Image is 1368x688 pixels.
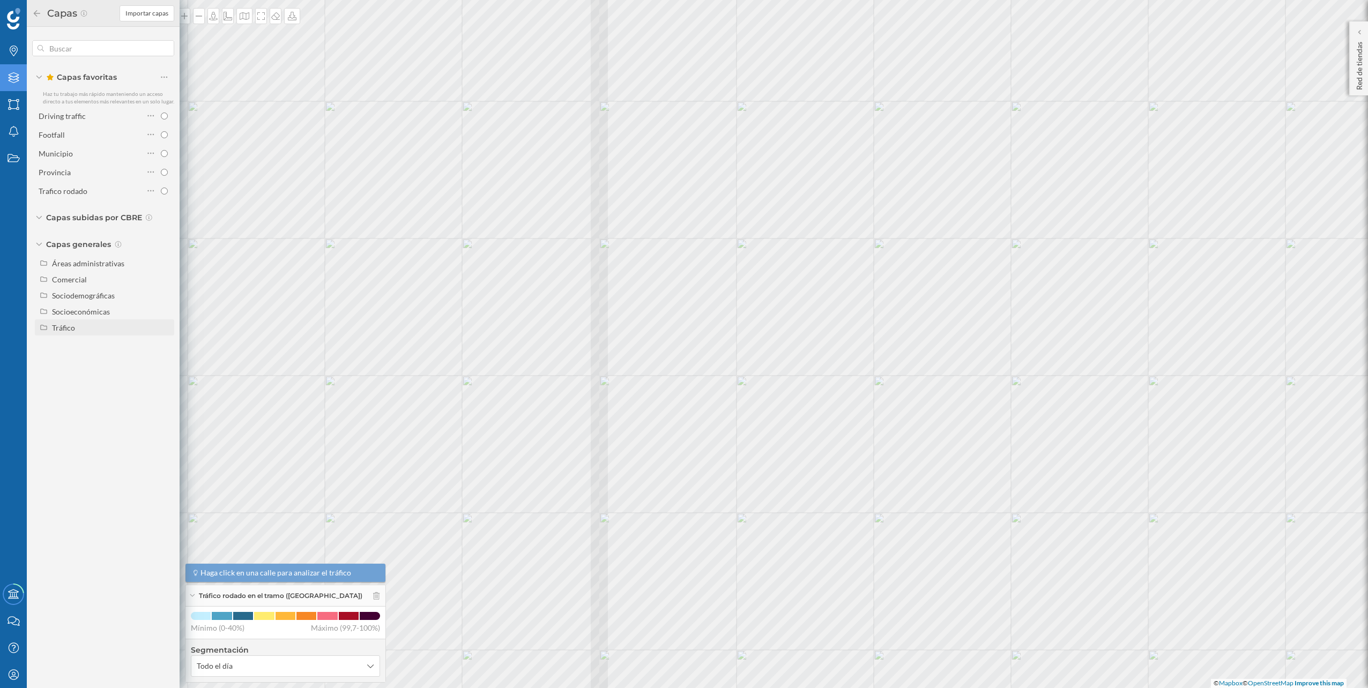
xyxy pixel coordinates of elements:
[21,8,60,17] span: Soporte
[46,239,111,250] span: Capas generales
[52,275,87,284] div: Comercial
[39,149,73,158] div: Municipio
[311,623,380,633] span: Máximo (99,7-100%)
[191,623,244,633] span: Mínimo (0-40%)
[1219,679,1243,687] a: Mapbox
[1295,679,1344,687] a: Improve this map
[42,5,80,22] h2: Capas
[52,291,115,300] div: Sociodemográficas
[1354,38,1365,90] p: Red de tiendas
[199,591,362,601] span: Tráfico rodado en el tramo ([GEOGRAPHIC_DATA])
[43,91,174,104] span: Haz tu trabajo más rápido manteniendo un acceso directo a tus elementos más relevantes en un solo...
[52,323,75,332] div: Tráfico
[52,307,110,316] div: Socioeconómicas
[191,645,380,655] h4: Segmentación
[1211,679,1347,688] div: © ©
[200,567,351,578] span: Haga click en una calle para analizar el tráfico
[7,8,20,29] img: Geoblink Logo
[39,130,65,139] div: Footfall
[39,111,86,121] div: Driving traffic
[46,212,142,223] span: Capas subidas por CBRE
[39,168,71,177] div: Provincia
[125,9,168,18] span: Importar capas
[1248,679,1293,687] a: OpenStreetMap
[52,259,124,268] div: Áreas administrativas
[197,661,233,671] span: Todo el día
[39,186,87,196] div: Trafico rodado
[46,72,117,83] span: Capas favoritas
